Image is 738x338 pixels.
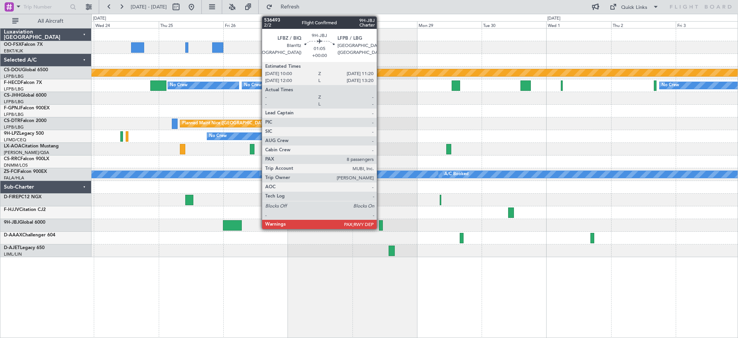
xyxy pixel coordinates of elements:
[547,15,560,22] div: [DATE]
[4,195,42,199] a: D-FIREPC12 NGX
[417,21,482,28] div: Mon 29
[4,144,22,149] span: LX-AOA
[93,15,106,22] div: [DATE]
[20,18,81,24] span: All Aircraft
[662,80,679,91] div: No Crew
[4,246,20,250] span: D-AJET
[8,15,83,27] button: All Aircraft
[4,42,22,47] span: OO-FSX
[4,86,24,92] a: LFPB/LBG
[23,1,68,13] input: Trip Number
[263,1,309,13] button: Refresh
[4,137,26,143] a: LFMD/CEQ
[4,68,22,72] span: CS-DOU
[4,157,49,161] a: CS-RRCFalcon 900LX
[4,106,50,110] a: F-GPNJFalcon 900EX
[4,144,59,149] a: LX-AOACitation Mustang
[170,80,188,91] div: No Crew
[4,119,47,123] a: CS-DTRFalcon 2000
[4,207,46,212] a: F-HJJVCitation CJ2
[94,21,158,28] div: Wed 24
[352,21,417,28] div: Sun 28
[4,80,21,85] span: F-HECD
[606,1,663,13] button: Quick Links
[4,175,24,181] a: FALA/HLA
[288,21,352,28] div: Sat 27
[209,131,227,142] div: No Crew
[4,106,20,110] span: F-GPNJ
[4,48,23,54] a: EBKT/KJK
[4,80,42,85] a: F-HECDFalcon 7X
[4,169,18,174] span: ZS-FCI
[274,4,306,10] span: Refresh
[4,150,49,156] a: [PERSON_NAME]/QSA
[4,169,47,174] a: ZS-FCIFalcon 900EX
[4,195,18,199] span: D-FIRE
[4,74,24,79] a: LFPB/LBG
[4,131,44,136] a: 9H-LPZLegacy 500
[4,233,22,238] span: D-AAAX
[4,112,24,117] a: LFPB/LBG
[244,80,262,91] div: No Crew
[621,4,647,12] div: Quick Links
[4,220,19,225] span: 9H-JBJ
[4,246,45,250] a: D-AJETLegacy 650
[611,21,676,28] div: Thu 2
[4,93,20,98] span: CS-JHH
[4,233,55,238] a: D-AAAXChallenger 604
[4,157,20,161] span: CS-RRC
[482,21,546,28] div: Tue 30
[4,42,43,47] a: OO-FSXFalcon 7X
[4,207,19,212] span: F-HJJV
[4,119,20,123] span: CS-DTR
[223,21,288,28] div: Fri 26
[546,21,611,28] div: Wed 1
[261,169,286,180] div: A/C Booked
[4,162,28,168] a: DNMM/LOS
[4,68,48,72] a: CS-DOUGlobal 6500
[444,169,469,180] div: A/C Booked
[4,131,19,136] span: 9H-LPZ
[131,3,167,10] span: [DATE] - [DATE]
[182,118,268,129] div: Planned Maint Nice ([GEOGRAPHIC_DATA])
[4,93,47,98] a: CS-JHHGlobal 6000
[4,220,45,225] a: 9H-JBJGlobal 6000
[4,124,24,130] a: LFPB/LBG
[159,21,223,28] div: Thu 25
[4,251,22,257] a: LIML/LIN
[4,99,24,105] a: LFPB/LBG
